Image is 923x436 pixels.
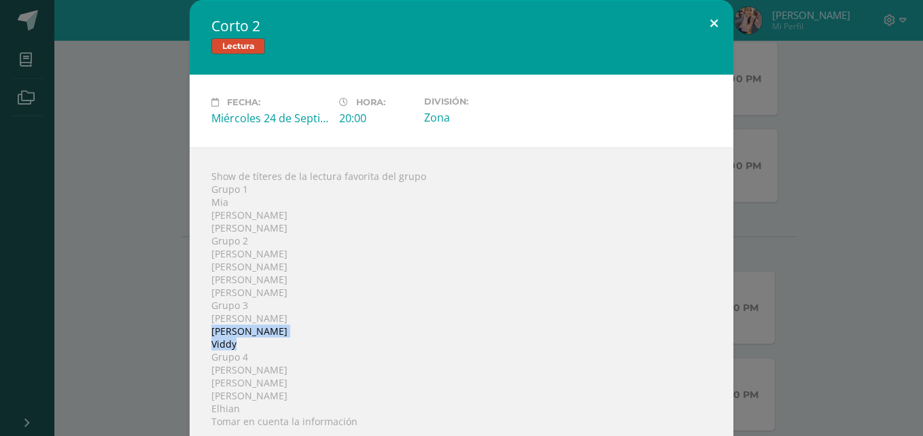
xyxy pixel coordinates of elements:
[356,97,385,107] span: Hora:
[227,97,260,107] span: Fecha:
[211,111,328,126] div: Miércoles 24 de Septiembre
[424,110,541,125] div: Zona
[424,96,541,107] label: División:
[211,16,712,35] h2: Corto 2
[339,111,413,126] div: 20:00
[211,38,265,54] span: Lectura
